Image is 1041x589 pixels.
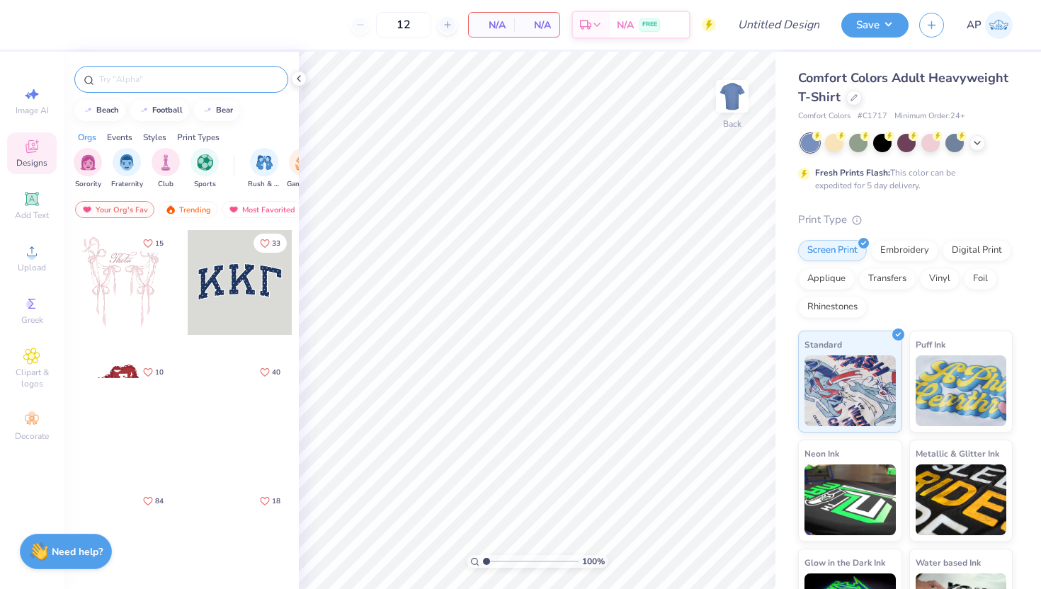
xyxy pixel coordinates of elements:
[916,355,1007,426] img: Puff Ink
[376,12,431,38] input: – –
[16,105,49,116] span: Image AI
[158,154,173,171] img: Club Image
[152,106,183,114] div: football
[894,110,965,122] span: Minimum Order: 24 +
[228,205,239,215] img: most_fav.gif
[15,210,49,221] span: Add Text
[155,240,164,247] span: 15
[254,234,287,253] button: Like
[841,13,909,38] button: Save
[197,154,213,171] img: Sports Image
[137,362,170,382] button: Like
[272,498,280,505] span: 18
[111,148,143,190] div: filter for Fraternity
[194,100,239,121] button: bear
[804,555,885,570] span: Glow in the Dark Ink
[804,355,896,426] img: Standard
[155,369,164,376] span: 10
[21,314,43,326] span: Greek
[81,205,93,215] img: most_fav.gif
[78,131,96,144] div: Orgs
[287,148,319,190] button: filter button
[272,369,280,376] span: 40
[107,131,132,144] div: Events
[967,11,1013,39] a: AP
[74,148,102,190] div: filter for Sorority
[964,268,997,290] div: Foil
[582,555,605,568] span: 100 %
[642,20,657,30] span: FREE
[158,179,173,190] span: Club
[248,179,280,190] span: Rush & Bid
[254,362,287,382] button: Like
[75,179,101,190] span: Sorority
[254,491,287,510] button: Like
[15,430,49,442] span: Decorate
[723,118,741,130] div: Back
[718,82,746,110] img: Back
[52,545,103,559] strong: Need help?
[155,498,164,505] span: 84
[248,148,280,190] div: filter for Rush & Bid
[165,205,176,215] img: trending.gif
[858,110,887,122] span: # C1717
[798,110,851,122] span: Comfort Colors
[159,201,217,218] div: Trending
[152,148,180,190] button: filter button
[920,268,960,290] div: Vinyl
[248,148,280,190] button: filter button
[256,154,273,171] img: Rush & Bid Image
[16,157,47,168] span: Designs
[119,154,135,171] img: Fraternity Image
[96,106,119,114] div: beach
[80,154,96,171] img: Sorority Image
[138,106,149,115] img: trend_line.gif
[967,17,982,33] span: AP
[804,464,896,535] img: Neon Ink
[98,72,279,86] input: Try "Alpha"
[798,268,855,290] div: Applique
[202,106,213,115] img: trend_line.gif
[287,148,319,190] div: filter for Game Day
[617,18,634,33] span: N/A
[916,464,1007,535] img: Metallic & Glitter Ink
[798,212,1013,228] div: Print Type
[137,234,170,253] button: Like
[7,367,57,389] span: Clipart & logos
[798,297,867,318] div: Rhinestones
[111,179,143,190] span: Fraternity
[477,18,506,33] span: N/A
[815,167,890,178] strong: Fresh Prints Flash:
[798,240,867,261] div: Screen Print
[194,179,216,190] span: Sports
[871,240,938,261] div: Embroidery
[804,446,839,461] span: Neon Ink
[943,240,1011,261] div: Digital Print
[916,337,945,352] span: Puff Ink
[985,11,1013,39] img: Aj Pecka
[523,18,551,33] span: N/A
[916,446,999,461] span: Metallic & Glitter Ink
[74,100,125,121] button: beach
[222,201,302,218] div: Most Favorited
[75,201,154,218] div: Your Org's Fav
[190,148,219,190] button: filter button
[18,262,46,273] span: Upload
[804,337,842,352] span: Standard
[216,106,233,114] div: bear
[798,69,1008,105] span: Comfort Colors Adult Heavyweight T-Shirt
[130,100,189,121] button: football
[137,491,170,510] button: Like
[727,11,831,39] input: Untitled Design
[295,154,312,171] img: Game Day Image
[143,131,166,144] div: Styles
[859,268,916,290] div: Transfers
[272,240,280,247] span: 33
[111,148,143,190] button: filter button
[177,131,220,144] div: Print Types
[74,148,102,190] button: filter button
[916,555,981,570] span: Water based Ink
[287,179,319,190] span: Game Day
[152,148,180,190] div: filter for Club
[815,166,989,192] div: This color can be expedited for 5 day delivery.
